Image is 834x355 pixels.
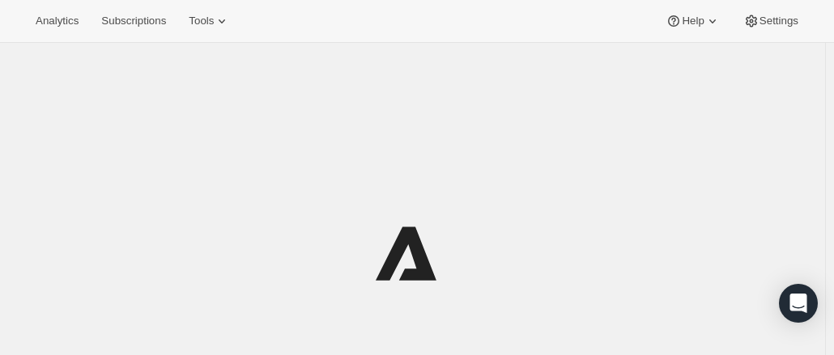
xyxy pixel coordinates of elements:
[179,10,240,32] button: Tools
[36,15,79,27] span: Analytics
[779,284,818,323] div: Open Intercom Messenger
[189,15,214,27] span: Tools
[26,10,88,32] button: Analytics
[91,10,176,32] button: Subscriptions
[760,15,798,27] span: Settings
[101,15,166,27] span: Subscriptions
[656,10,730,32] button: Help
[734,10,808,32] button: Settings
[682,15,704,27] span: Help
